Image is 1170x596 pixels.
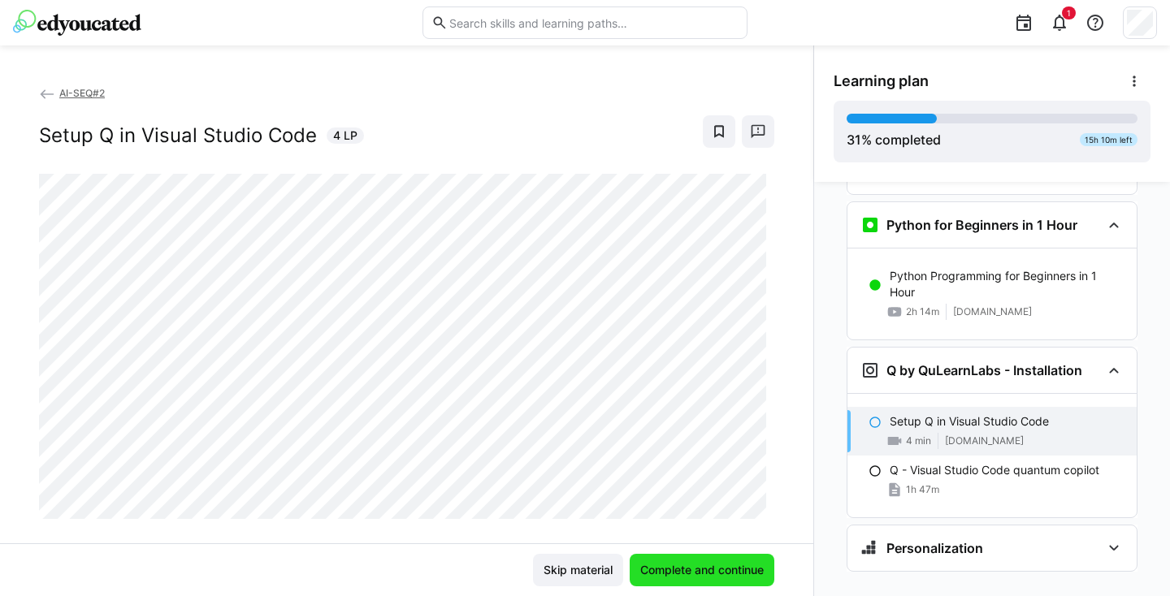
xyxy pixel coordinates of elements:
[847,130,941,149] div: % completed
[906,483,939,496] span: 1h 47m
[638,562,766,578] span: Complete and continue
[630,554,774,586] button: Complete and continue
[906,434,931,447] span: 4 min
[886,217,1077,233] h3: Python for Beginners in 1 Hour
[448,15,739,30] input: Search skills and learning paths…
[834,72,929,90] span: Learning plan
[1067,8,1071,18] span: 1
[39,87,105,99] a: AI-SEQ#2
[541,562,615,578] span: Skip material
[886,362,1082,378] h3: Q by QuLearnLabs - Installation
[39,123,317,148] h2: Setup Q in Visual Studio Code
[890,462,1099,478] p: Q - Visual Studio Code quantum copilot
[953,305,1032,318] span: [DOMAIN_NAME]
[945,434,1024,447] span: [DOMAIN_NAME]
[59,87,105,99] span: AI-SEQ#2
[847,132,861,148] span: 31
[333,127,357,144] span: 4 LP
[890,413,1049,430] p: Setup Q in Visual Studio Code
[906,305,939,318] span: 2h 14m
[890,268,1124,300] p: Python Programming for Beginners in 1 Hour
[886,540,983,556] h3: Personalization
[1080,133,1137,146] div: 15h 10m left
[533,554,623,586] button: Skip material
